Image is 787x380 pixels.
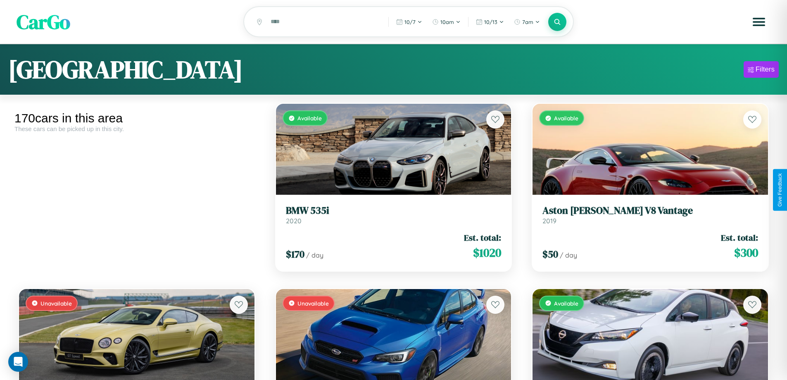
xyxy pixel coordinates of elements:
span: / day [560,251,577,259]
button: 7am [510,15,544,29]
span: $ 170 [286,247,304,261]
div: 170 cars in this area [14,111,259,125]
div: Give Feedback [777,173,783,207]
button: 10/13 [472,15,508,29]
div: These cars can be picked up in this city. [14,125,259,132]
span: Unavailable [40,300,72,307]
h1: [GEOGRAPHIC_DATA] [8,53,243,86]
h3: Aston [PERSON_NAME] V8 Vantage [542,205,758,217]
span: Available [554,300,578,307]
span: 7am [522,19,533,25]
span: / day [306,251,323,259]
div: Filters [756,65,775,74]
span: Est. total: [464,232,501,244]
div: Open Intercom Messenger [8,352,28,372]
span: 10 / 13 [484,19,497,25]
h3: BMW 535i [286,205,502,217]
button: Filters [744,61,779,78]
span: 2020 [286,217,302,225]
span: 10am [440,19,454,25]
a: Aston [PERSON_NAME] V8 Vantage2019 [542,205,758,225]
span: 2019 [542,217,556,225]
a: BMW 535i2020 [286,205,502,225]
span: $ 300 [734,244,758,261]
span: 10 / 7 [404,19,416,25]
span: Unavailable [297,300,329,307]
button: 10/7 [392,15,426,29]
button: Open menu [747,10,770,33]
span: Available [554,115,578,122]
span: $ 1020 [473,244,501,261]
span: $ 50 [542,247,558,261]
span: Est. total: [721,232,758,244]
button: 10am [428,15,465,29]
span: Available [297,115,322,122]
span: CarGo [17,8,70,36]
